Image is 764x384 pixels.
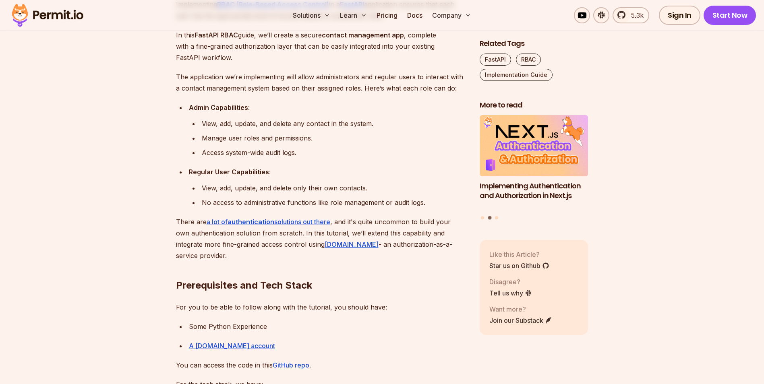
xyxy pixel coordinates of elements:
[189,103,248,111] strong: Admin Capabilities
[480,115,588,211] li: 2 of 3
[189,166,467,178] div: :
[495,216,498,219] button: Go to slide 3
[176,29,467,63] p: In this guide, we’ll create a secure , complete with a fine-grained authorization layer that can ...
[189,342,275,350] a: A [DOMAIN_NAME] account
[176,247,467,292] h2: Prerequisites and Tech Stack
[480,100,588,110] h2: More to read
[480,69,553,81] a: Implementation Guide
[480,54,511,66] a: FastAPI
[489,260,549,270] a: Star us on Github
[290,7,333,23] button: Solutions
[489,249,549,259] p: Like this Article?
[489,277,532,286] p: Disagree?
[195,31,238,39] strong: FastAPI RBAC
[322,31,404,39] strong: contact management app
[480,39,588,49] h2: Related Tags
[489,315,552,325] a: Join our Substack
[480,115,588,176] img: Implementing Authentication and Authorization in Next.js
[373,7,401,23] a: Pricing
[202,132,467,144] div: Manage user roles and permissions.
[202,197,467,208] div: No access to administrative functions like role management or audit logs.
[202,147,467,158] div: Access system-wide audit logs.
[189,321,467,332] div: Some Python Experience
[273,361,309,369] a: GitHub repo
[488,216,491,219] button: Go to slide 2
[404,7,426,23] a: Docs
[704,6,756,25] a: Start Now
[337,7,370,23] button: Learn
[489,288,532,297] a: Tell us why
[480,181,588,201] h3: Implementing Authentication and Authorization in Next.js
[189,102,467,113] div: :
[176,359,467,371] p: You can access the code in this .
[176,71,467,94] p: The application we’re implementing will allow administrators and regular users to interact with a...
[207,218,330,226] a: a lot ofauthenticationsolutions out there
[659,6,700,25] a: Sign In
[480,115,588,221] div: Posts
[8,2,87,29] img: Permit logo
[613,7,649,23] a: 5.3k
[228,218,274,226] strong: authentication
[429,7,474,23] button: Company
[176,216,467,261] p: There are , and it's quite uncommon to build your own authentication solution from scratch. In th...
[489,304,552,314] p: Want more?
[480,115,588,211] a: Implementing Authentication and Authorization in Next.jsImplementing Authentication and Authoriza...
[189,168,269,176] strong: Regular User Capabilities
[481,216,484,219] button: Go to slide 1
[516,54,541,66] a: RBAC
[325,240,379,248] a: [DOMAIN_NAME]
[202,118,467,129] div: View, add, update, and delete any contact in the system.
[176,301,467,313] p: For you to be able to follow along with the tutorial, you should have:
[626,10,644,20] span: 5.3k
[202,182,467,194] div: View, add, update, and delete only their own contacts.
